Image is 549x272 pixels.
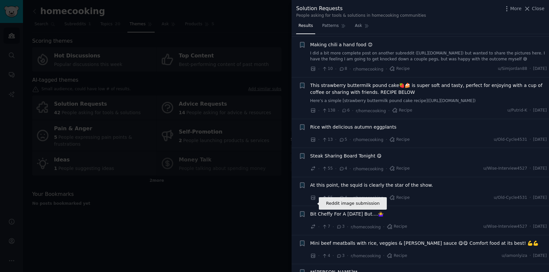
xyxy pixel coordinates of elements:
span: [DATE] [533,195,547,201]
span: 3 [336,224,344,230]
a: I did a bit more complete post on another subreddit ([URL][DOMAIN_NAME]) but wanted to share the ... [310,51,547,62]
span: · [318,194,319,201]
span: · [530,137,531,143]
button: More [503,5,522,12]
span: · [318,107,319,114]
span: · [530,224,531,230]
span: 138 [322,108,335,114]
span: u/Old-Cycle4531 [494,137,527,143]
span: · [338,107,339,114]
span: · [385,66,387,73]
a: At this point, the squid is clearly the star of the show. [310,182,433,189]
span: Recipe [387,224,407,230]
span: u/iamonlyiza [502,253,527,259]
span: [DATE] [533,137,547,143]
span: Recipe [389,66,410,72]
span: r/homecooking [351,225,381,229]
span: Ask [355,23,362,29]
span: 4 [322,253,330,259]
span: · [318,165,319,172]
span: u/Putrid-K [507,108,527,114]
span: 6 [341,108,350,114]
span: r/homecooking [353,67,384,72]
span: · [318,252,319,259]
a: Patterns [320,21,348,34]
span: · [347,223,348,230]
a: Results [296,21,315,34]
span: Recipe [387,253,407,259]
span: · [385,165,387,172]
span: 5 [339,137,347,143]
span: · [349,66,351,73]
span: · [388,107,389,114]
span: 55 [322,195,333,201]
span: · [383,252,384,259]
button: Close [524,5,544,12]
span: · [333,223,334,230]
span: · [349,194,351,201]
span: · [385,194,387,201]
span: · [318,223,319,230]
span: u/Wise-Interview4527 [483,166,527,172]
span: [DATE] [533,253,547,259]
span: More [510,5,522,12]
a: Steak Sharing Board Tonight 😋 [310,153,382,159]
span: 4 [339,166,347,172]
span: Patterns [322,23,339,29]
a: Rice with delicious autumn eggplants [310,124,397,131]
span: 8 [339,66,347,72]
span: [DATE] [533,108,547,114]
a: Making chili a hand food 😊 [310,41,373,48]
span: 13 [322,137,333,143]
span: · [335,136,337,143]
span: · [530,253,531,259]
span: Recipe [389,137,410,143]
span: 4 [339,195,347,201]
span: u/Simjordan88 [498,66,527,72]
span: · [335,165,337,172]
span: r/homecooking [353,167,384,171]
span: [DATE] [533,224,547,230]
span: · [385,136,387,143]
span: · [318,66,319,73]
span: · [349,165,351,172]
span: 10 [322,66,333,72]
span: · [349,136,351,143]
span: · [530,166,531,172]
span: · [352,107,353,114]
span: 3 [336,253,344,259]
span: 7 [322,224,330,230]
span: · [383,223,384,230]
span: u/Wise-Interview4527 [483,224,527,230]
span: Results [298,23,313,29]
div: People asking for tools & solutions in homecooking communities [296,13,426,19]
span: [DATE] [533,166,547,172]
span: r/homecooking [353,137,384,142]
span: · [318,136,319,143]
span: 55 [322,166,333,172]
div: Solution Requests [296,5,426,13]
a: Here’s a simple [strawberry buttermilk pound cake recipe]([URL][DOMAIN_NAME]) [310,98,547,104]
span: Close [532,5,544,12]
span: u/Old-Cycle4531 [494,195,527,201]
span: · [530,195,531,201]
span: Recipe [392,108,412,114]
span: · [347,252,348,259]
a: Bit Cheffy For A [DATE] But....🤷‍♀️ [310,211,384,218]
span: Recipe [389,195,410,201]
span: · [530,66,531,72]
span: · [335,66,337,73]
a: Mini beef meatballs with rice, veggies & [PERSON_NAME] sauce 😋😋 Comfort food at its best! 💪💪 [310,240,539,247]
span: r/homecooking [356,109,386,113]
span: · [333,252,334,259]
span: r/homecooking [353,196,384,200]
a: This strawberry buttermilk pound cake🍓🍰 is super soft and tasty, perfect for enjoying with a cup ... [310,82,547,96]
span: Recipe [389,166,410,172]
